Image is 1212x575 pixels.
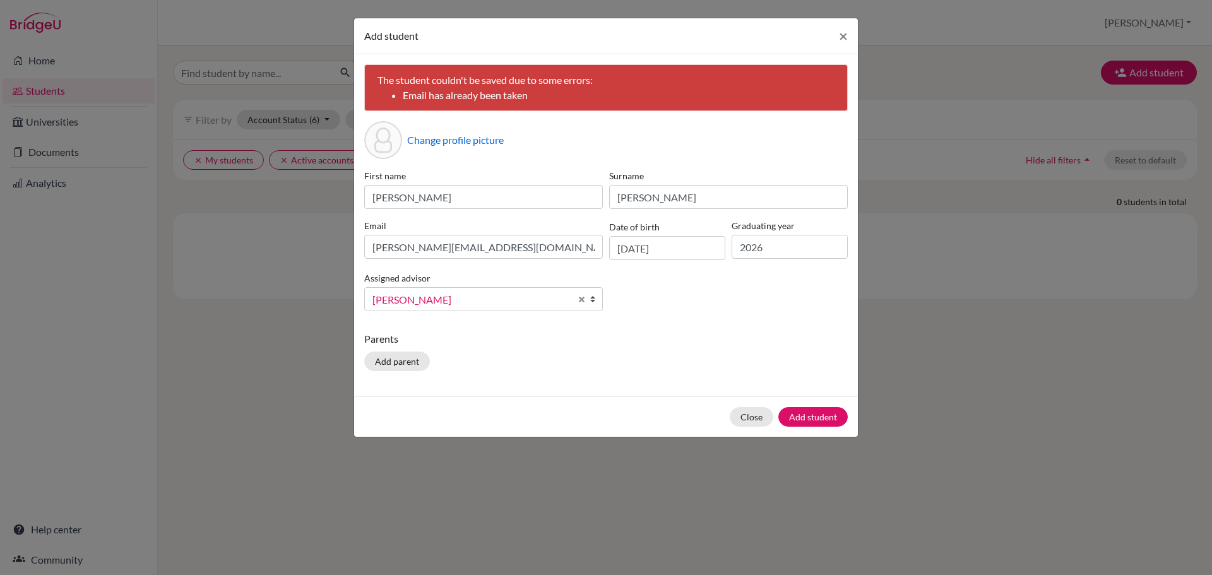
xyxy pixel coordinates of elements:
[609,220,660,234] label: Date of birth
[609,236,725,260] input: dd/mm/yyyy
[364,331,848,347] p: Parents
[372,292,571,308] span: [PERSON_NAME]
[364,169,603,182] label: First name
[829,18,858,54] button: Close
[730,407,773,427] button: Close
[839,27,848,45] span: ×
[364,30,419,42] span: Add student
[732,219,848,232] label: Graduating year
[364,219,603,232] label: Email
[364,271,431,285] label: Assigned advisor
[364,352,430,371] button: Add parent
[609,169,848,182] label: Surname
[364,121,402,159] div: Profile picture
[778,407,848,427] button: Add student
[364,64,848,111] div: The student couldn't be saved due to some errors:
[403,88,835,103] li: Email has already been taken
